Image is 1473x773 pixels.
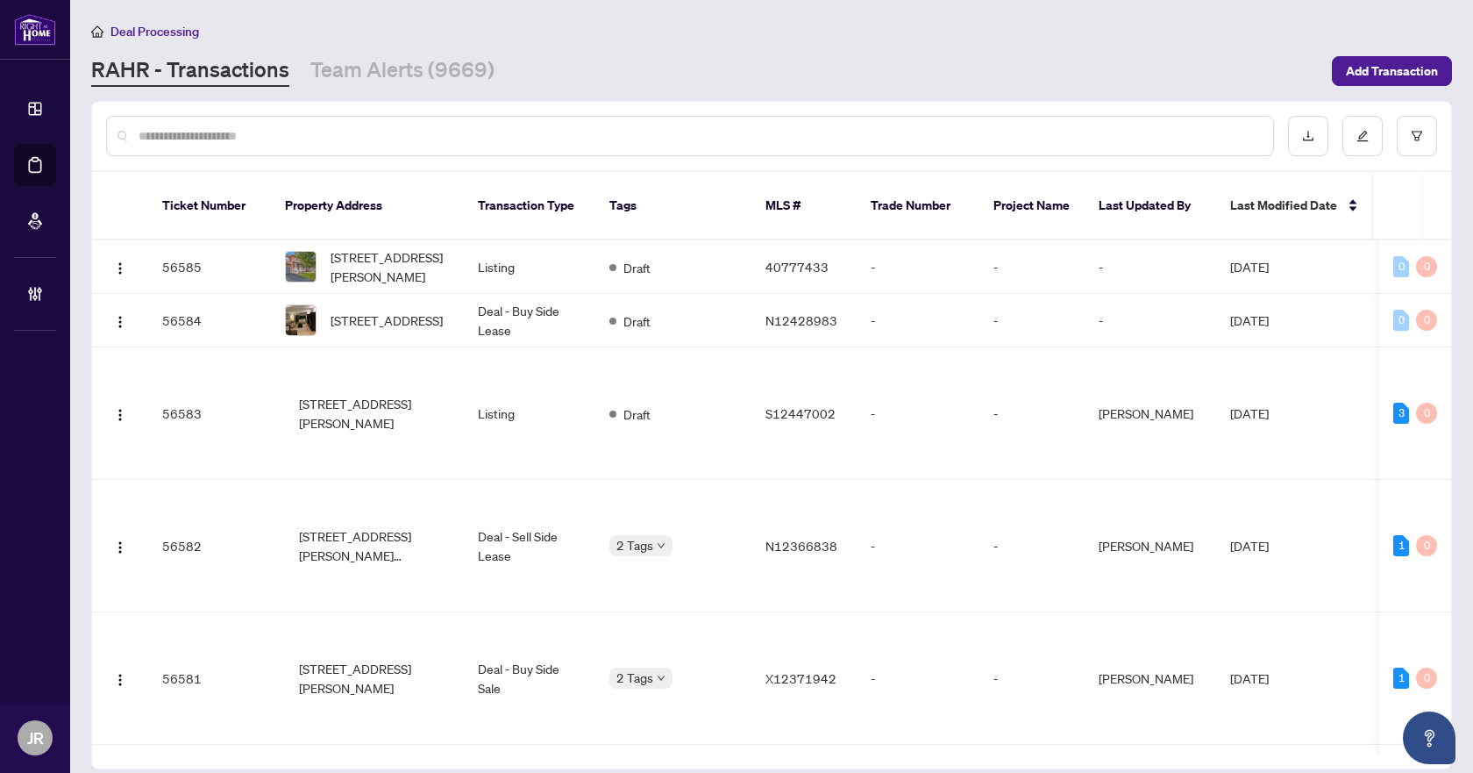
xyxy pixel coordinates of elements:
button: Logo [106,399,134,427]
span: Draft [623,404,651,424]
td: - [979,294,1085,347]
img: Logo [113,673,127,687]
td: 56581 [148,612,271,745]
button: download [1288,116,1328,156]
span: Draft [623,311,651,331]
span: Last Modified Date [1230,196,1337,215]
span: [DATE] [1230,405,1269,421]
td: - [857,480,979,612]
span: download [1302,130,1314,142]
span: [STREET_ADDRESS][PERSON_NAME][PERSON_NAME] [299,526,450,565]
span: 40777433 [765,259,829,275]
div: 1 [1393,668,1409,689]
th: Property Address [271,172,464,240]
button: Logo [106,664,134,692]
span: filter [1411,130,1423,142]
img: thumbnail-img [286,252,316,282]
th: Tags [595,172,751,240]
th: MLS # [751,172,857,240]
td: [PERSON_NAME] [1085,612,1216,745]
span: N12428983 [765,312,837,328]
span: N12366838 [765,538,837,554]
div: 0 [1416,256,1437,277]
td: - [857,612,979,745]
span: Draft [623,258,651,277]
td: - [857,347,979,480]
td: Deal - Buy Side Lease [464,294,595,347]
span: [STREET_ADDRESS][PERSON_NAME] [299,659,450,698]
button: Logo [106,253,134,281]
span: 2 Tags [616,668,653,688]
td: 56582 [148,480,271,612]
td: Deal - Buy Side Sale [464,612,595,745]
td: - [1085,240,1216,294]
button: filter [1397,116,1437,156]
th: Last Modified Date [1216,172,1374,240]
div: 0 [1416,310,1437,331]
div: 0 [1393,256,1409,277]
span: [DATE] [1230,259,1269,275]
span: [DATE] [1230,670,1269,686]
img: Logo [113,315,127,329]
td: 56583 [148,347,271,480]
img: logo [14,13,56,46]
span: down [657,541,665,550]
td: - [979,347,1085,480]
span: [STREET_ADDRESS][PERSON_NAME] [299,394,450,433]
img: Logo [113,408,127,422]
button: edit [1342,116,1383,156]
th: Trade Number [857,172,979,240]
td: [PERSON_NAME] [1085,480,1216,612]
img: Logo [113,261,127,276]
span: X12371942 [765,670,836,686]
span: home [91,25,103,38]
span: S12447002 [765,405,836,421]
button: Logo [106,306,134,334]
div: 0 [1416,535,1437,556]
td: [PERSON_NAME] [1085,347,1216,480]
th: Ticket Number [148,172,271,240]
td: - [857,294,979,347]
span: [STREET_ADDRESS][PERSON_NAME] [331,247,450,286]
td: - [1085,294,1216,347]
a: Team Alerts (9669) [310,55,495,87]
span: Deal Processing [110,24,199,39]
td: - [979,240,1085,294]
td: Listing [464,347,595,480]
span: [DATE] [1230,312,1269,328]
span: Add Transaction [1346,57,1438,85]
div: 1 [1393,535,1409,556]
img: Logo [113,540,127,555]
div: 0 [1416,403,1437,424]
div: 0 [1416,668,1437,689]
td: Deal - Sell Side Lease [464,480,595,612]
td: 56585 [148,240,271,294]
th: Last Updated By [1085,172,1216,240]
span: 2 Tags [616,535,653,555]
span: [DATE] [1230,538,1269,554]
td: - [979,480,1085,612]
td: - [979,612,1085,745]
img: thumbnail-img [286,305,316,335]
a: RAHR - Transactions [91,55,289,87]
button: Add Transaction [1332,56,1452,86]
span: edit [1356,130,1369,142]
th: Transaction Type [464,172,595,240]
span: down [657,674,665,683]
button: Open asap [1403,712,1455,764]
td: 56584 [148,294,271,347]
div: 3 [1393,403,1409,424]
button: Logo [106,532,134,560]
div: 0 [1393,310,1409,331]
th: Project Name [979,172,1085,240]
span: [STREET_ADDRESS] [331,311,443,330]
td: - [857,240,979,294]
td: Listing [464,240,595,294]
span: JR [27,726,44,750]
